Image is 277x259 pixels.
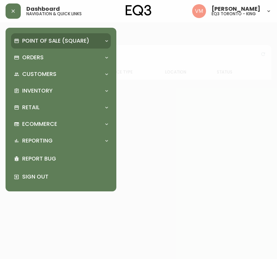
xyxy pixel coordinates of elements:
[11,116,111,132] div: Ecommerce
[11,100,111,115] div: Retail
[212,12,256,16] h5: eq3 toronto - king
[11,150,111,168] div: Report Bug
[22,137,53,145] p: Reporting
[11,67,111,82] div: Customers
[11,168,111,186] div: Sign Out
[22,155,108,163] p: Report Bug
[22,54,44,61] p: Orders
[26,6,60,12] span: Dashboard
[11,83,111,98] div: Inventory
[212,6,260,12] span: [PERSON_NAME]
[22,104,39,111] p: Retail
[22,70,56,78] p: Customers
[11,33,111,49] div: Point of Sale (Square)
[192,4,206,18] img: 0f63483a436850f3a2e29d5ab35f16df
[22,87,53,95] p: Inventory
[22,120,57,128] p: Ecommerce
[26,12,82,16] h5: navigation & quick links
[126,5,151,16] img: logo
[22,173,108,181] p: Sign Out
[22,37,89,45] p: Point of Sale (Square)
[11,50,111,65] div: Orders
[11,133,111,148] div: Reporting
